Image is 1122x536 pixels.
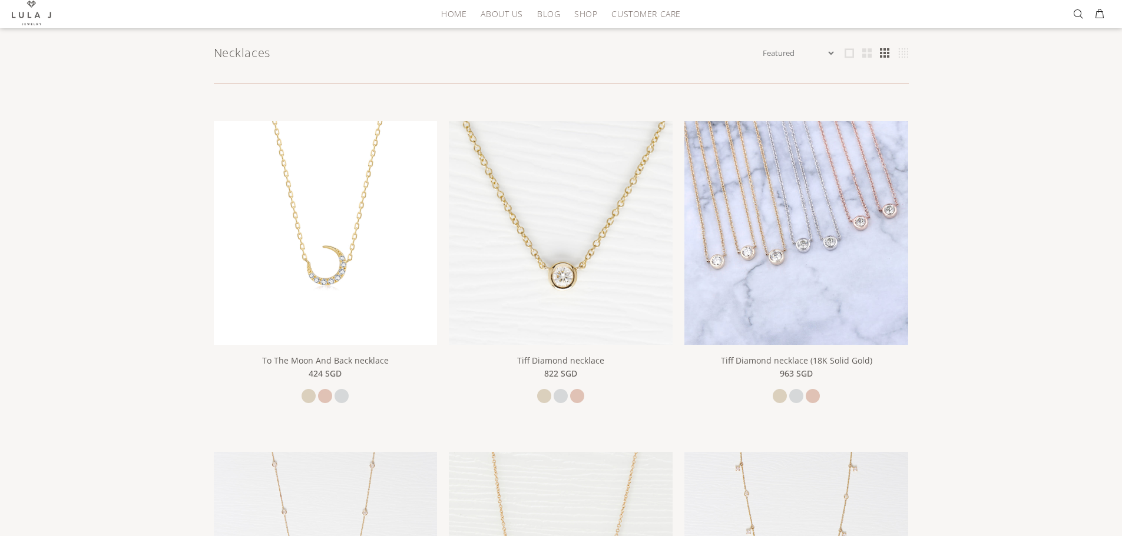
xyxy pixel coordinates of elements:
a: To The Moon And Back necklace [214,227,438,237]
a: HOME [434,5,474,23]
a: Customer Care [604,5,680,23]
a: About Us [474,5,529,23]
span: Blog [537,9,560,18]
a: yellow gold [773,389,787,403]
span: 424 SGD [309,367,342,380]
a: yellow gold [537,389,551,403]
span: HOME [441,9,466,18]
span: About Us [481,9,522,18]
a: rose gold [318,389,332,403]
a: white gold [335,389,349,403]
a: rose gold [570,389,584,403]
h1: Necklaces [214,44,760,62]
a: Tiff Diamond necklace [517,355,604,366]
a: white gold [554,389,568,403]
a: Tiff Diamond necklace (18K Solid Gold) [721,355,872,366]
a: Blog [530,5,567,23]
a: Tiff Diamond necklace [449,227,673,237]
span: Shop [574,9,597,18]
a: yellow gold [302,389,316,403]
a: white gold [789,389,803,403]
a: Shop [567,5,604,23]
a: rose gold [806,389,820,403]
a: Tiff Diamond necklace (18K Solid Gold) Tiff Diamond necklace (18K Solid Gold) [684,227,908,237]
span: 822 SGD [544,367,577,380]
img: Tiff Diamond necklace (18K Solid Gold) [684,121,908,345]
a: To The Moon And Back necklace [262,355,389,366]
span: Customer Care [611,9,680,18]
span: 963 SGD [780,367,813,380]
